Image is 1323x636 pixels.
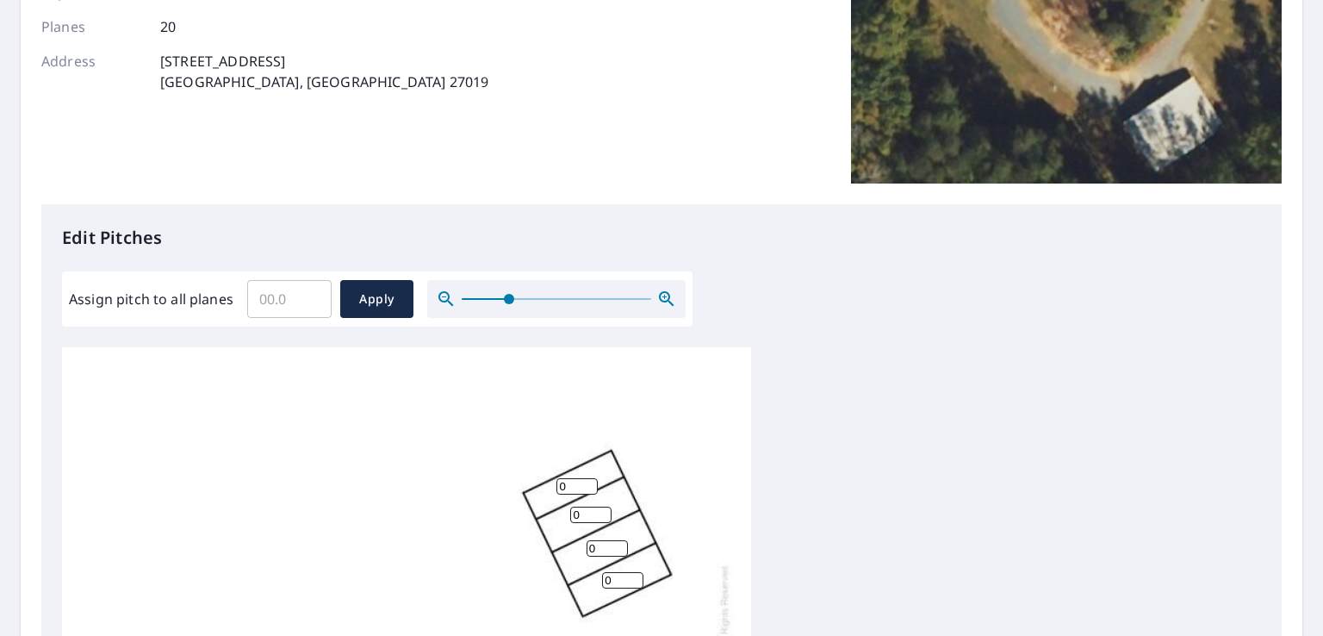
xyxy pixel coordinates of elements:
[41,16,145,37] p: Planes
[340,280,413,318] button: Apply
[62,225,1261,251] p: Edit Pitches
[41,51,145,92] p: Address
[160,51,488,92] p: [STREET_ADDRESS] [GEOGRAPHIC_DATA], [GEOGRAPHIC_DATA] 27019
[69,289,233,309] label: Assign pitch to all planes
[354,289,400,310] span: Apply
[160,16,176,37] p: 20
[247,275,332,323] input: 00.0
